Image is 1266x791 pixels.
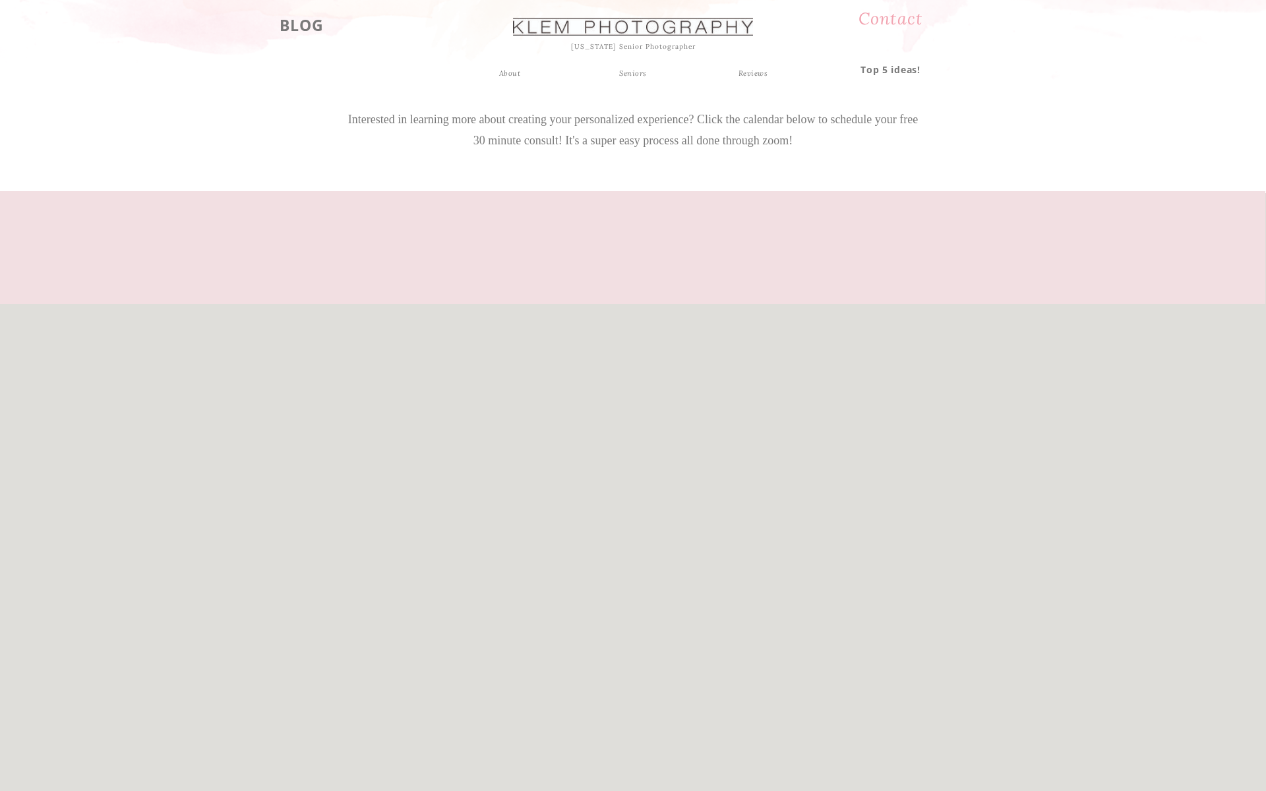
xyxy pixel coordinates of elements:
a: Top 5 ideas! [847,61,934,74]
h1: [US_STATE] Senior Photographer [547,41,719,53]
a: BLOG [258,12,345,36]
a: Interested in learning more about creating your personalized experience? Click the calendar below... [344,109,922,200]
a: Contact [840,4,941,36]
a: Seniors [609,67,657,79]
a: Reviews [721,67,785,79]
a: About [493,67,527,79]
